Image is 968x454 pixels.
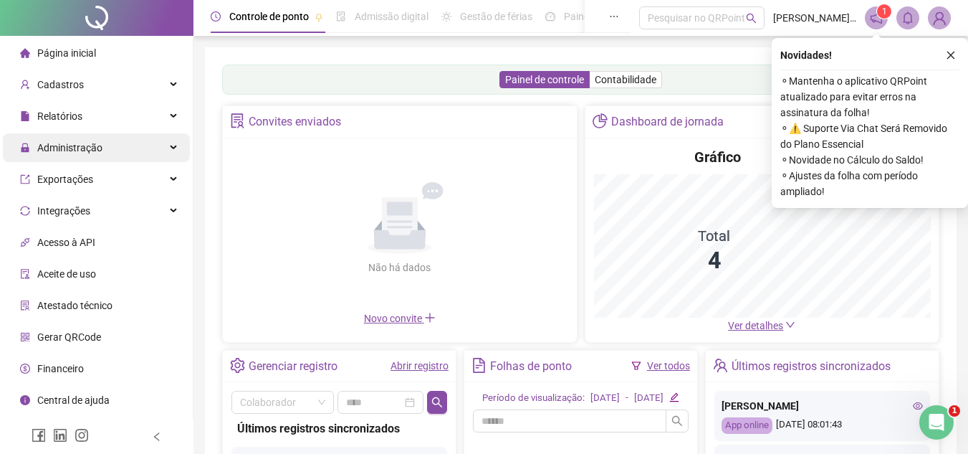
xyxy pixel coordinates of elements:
[249,354,337,379] div: Gerenciar registro
[722,417,772,434] div: App online
[20,364,30,374] span: dollar
[780,47,832,63] span: Novidades !
[785,320,795,330] span: down
[334,260,466,275] div: Não há dados
[20,237,30,247] span: api
[20,206,30,216] span: sync
[37,110,82,122] span: Relatórios
[37,300,112,311] span: Atestado técnico
[37,394,110,406] span: Central de ajuda
[355,11,428,22] span: Admissão digital
[490,354,572,379] div: Folhas de ponto
[626,391,628,406] div: -
[37,174,93,185] span: Exportações
[75,428,89,443] span: instagram
[669,392,679,402] span: edit
[919,405,954,440] iframe: Intercom live chat
[20,269,30,279] span: audit
[37,268,96,280] span: Aceite de uso
[732,354,891,379] div: Últimos registros sincronizados
[901,11,914,24] span: bell
[773,10,856,26] span: [PERSON_NAME] custodio Neves
[20,111,30,121] span: file
[728,320,795,331] a: Ver detalhes down
[590,391,620,406] div: [DATE]
[152,432,162,442] span: left
[211,11,221,22] span: clock-circle
[780,73,959,120] span: ⚬ Mantenha o aplicativo QRPoint atualizado para evitar erros na assinatura da folha!
[37,47,96,59] span: Página inicial
[780,168,959,199] span: ⚬ Ajustes da folha com período ampliado!
[37,331,101,343] span: Gerar QRCode
[230,358,245,373] span: setting
[20,80,30,90] span: user-add
[728,320,783,331] span: Ver detalhes
[20,48,30,58] span: home
[441,11,451,22] span: sun
[746,13,757,24] span: search
[949,405,960,417] span: 1
[336,11,346,22] span: file-done
[315,13,323,22] span: pushpin
[564,11,620,22] span: Painel do DP
[870,11,883,24] span: notification
[713,358,728,373] span: team
[929,7,950,29] img: 53601
[722,417,923,434] div: [DATE] 08:01:43
[609,11,619,22] span: ellipsis
[249,110,341,134] div: Convites enviados
[229,11,309,22] span: Controle de ponto
[780,120,959,152] span: ⚬ ⚠️ Suporte Via Chat Será Removido do Plano Essencial
[390,360,449,372] a: Abrir registro
[877,4,891,19] sup: 1
[671,415,683,427] span: search
[32,428,46,443] span: facebook
[882,6,887,16] span: 1
[593,113,608,128] span: pie-chart
[631,361,641,371] span: filter
[634,391,663,406] div: [DATE]
[20,143,30,153] span: lock
[694,147,741,167] h4: Gráfico
[545,11,555,22] span: dashboard
[37,205,90,217] span: Integrações
[237,420,441,438] div: Últimos registros sincronizados
[722,398,923,414] div: [PERSON_NAME]
[471,358,487,373] span: file-text
[946,50,956,60] span: close
[780,152,959,168] span: ⚬ Novidade no Cálculo do Saldo!
[424,312,436,323] span: plus
[431,397,443,408] span: search
[230,113,245,128] span: solution
[53,428,67,443] span: linkedin
[647,360,690,372] a: Ver todos
[364,313,436,324] span: Novo convite
[37,142,102,153] span: Administração
[611,110,724,134] div: Dashboard de jornada
[20,174,30,184] span: export
[20,332,30,342] span: qrcode
[913,401,923,411] span: eye
[20,301,30,311] span: solution
[482,391,585,406] div: Período de visualização:
[37,79,84,90] span: Cadastros
[37,237,95,248] span: Acesso à API
[37,363,84,374] span: Financeiro
[505,74,584,85] span: Painel de controle
[460,11,532,22] span: Gestão de férias
[595,74,656,85] span: Contabilidade
[20,395,30,405] span: info-circle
